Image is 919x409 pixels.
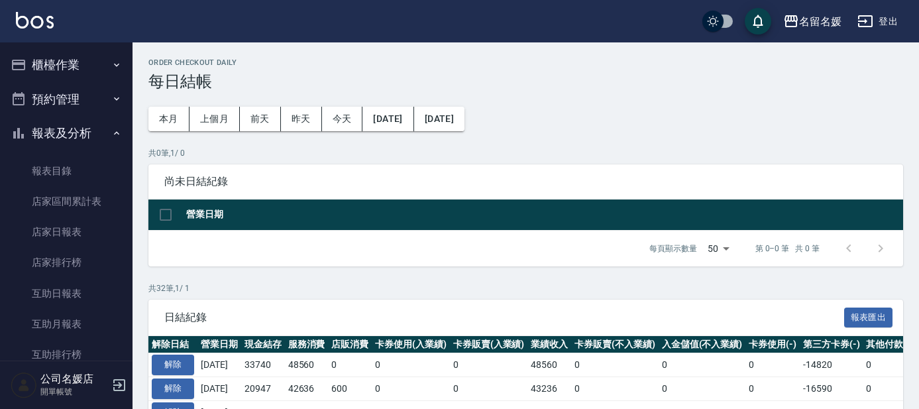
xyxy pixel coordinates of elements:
button: 今天 [322,107,363,131]
td: 20947 [241,377,285,401]
th: 入金儲值(不入業績) [659,336,746,353]
p: 開單帳號 [40,386,108,398]
button: 登出 [852,9,903,34]
span: 日結紀錄 [164,311,844,324]
td: 0 [571,377,659,401]
button: [DATE] [414,107,464,131]
td: 0 [372,377,450,401]
td: 0 [571,353,659,377]
span: 尚未日結紀錄 [164,175,887,188]
td: 600 [328,377,372,401]
a: 互助日報表 [5,278,127,309]
button: 昨天 [281,107,322,131]
img: Logo [16,12,54,29]
th: 業績收入 [527,336,571,353]
button: 上個月 [189,107,240,131]
button: 預約管理 [5,82,127,117]
th: 卡券使用(-) [745,336,800,353]
p: 第 0–0 筆 共 0 筆 [755,243,820,255]
a: 報表目錄 [5,156,127,186]
button: 前天 [240,107,281,131]
td: [DATE] [197,377,241,401]
div: 50 [702,231,734,266]
button: [DATE] [362,107,413,131]
th: 店販消費 [328,336,372,353]
td: 33740 [241,353,285,377]
p: 每頁顯示數量 [649,243,697,255]
td: 0 [328,353,372,377]
button: 解除 [152,379,194,399]
td: 0 [372,353,450,377]
th: 卡券使用(入業績) [372,336,450,353]
h3: 每日結帳 [148,72,903,91]
th: 營業日期 [183,200,903,231]
img: Person [11,372,37,398]
td: 0 [745,377,800,401]
td: -16590 [800,377,863,401]
button: 報表及分析 [5,116,127,150]
a: 店家區間累計表 [5,186,127,217]
th: 營業日期 [197,336,241,353]
td: 0 [450,377,528,401]
button: save [745,8,771,34]
th: 卡券販賣(入業績) [450,336,528,353]
td: 0 [450,353,528,377]
td: [DATE] [197,353,241,377]
td: 0 [659,353,746,377]
p: 共 0 筆, 1 / 0 [148,147,903,159]
td: 0 [745,353,800,377]
h5: 公司名媛店 [40,373,108,386]
td: 48560 [527,353,571,377]
p: 共 32 筆, 1 / 1 [148,282,903,294]
button: 名留名媛 [778,8,847,35]
td: 48560 [285,353,329,377]
th: 解除日結 [148,336,197,353]
th: 現金結存 [241,336,285,353]
button: 報表匯出 [844,308,893,328]
td: 0 [659,377,746,401]
button: 解除 [152,355,194,375]
td: 43236 [527,377,571,401]
a: 報表匯出 [844,310,893,323]
td: 42636 [285,377,329,401]
a: 互助月報表 [5,309,127,339]
th: 卡券販賣(不入業績) [571,336,659,353]
td: -14820 [800,353,863,377]
button: 本月 [148,107,189,131]
div: 名留名媛 [799,13,841,30]
th: 第三方卡券(-) [800,336,863,353]
a: 店家排行榜 [5,247,127,278]
a: 店家日報表 [5,217,127,247]
a: 互助排行榜 [5,339,127,370]
button: 櫃檯作業 [5,48,127,82]
h2: Order checkout daily [148,58,903,67]
th: 服務消費 [285,336,329,353]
